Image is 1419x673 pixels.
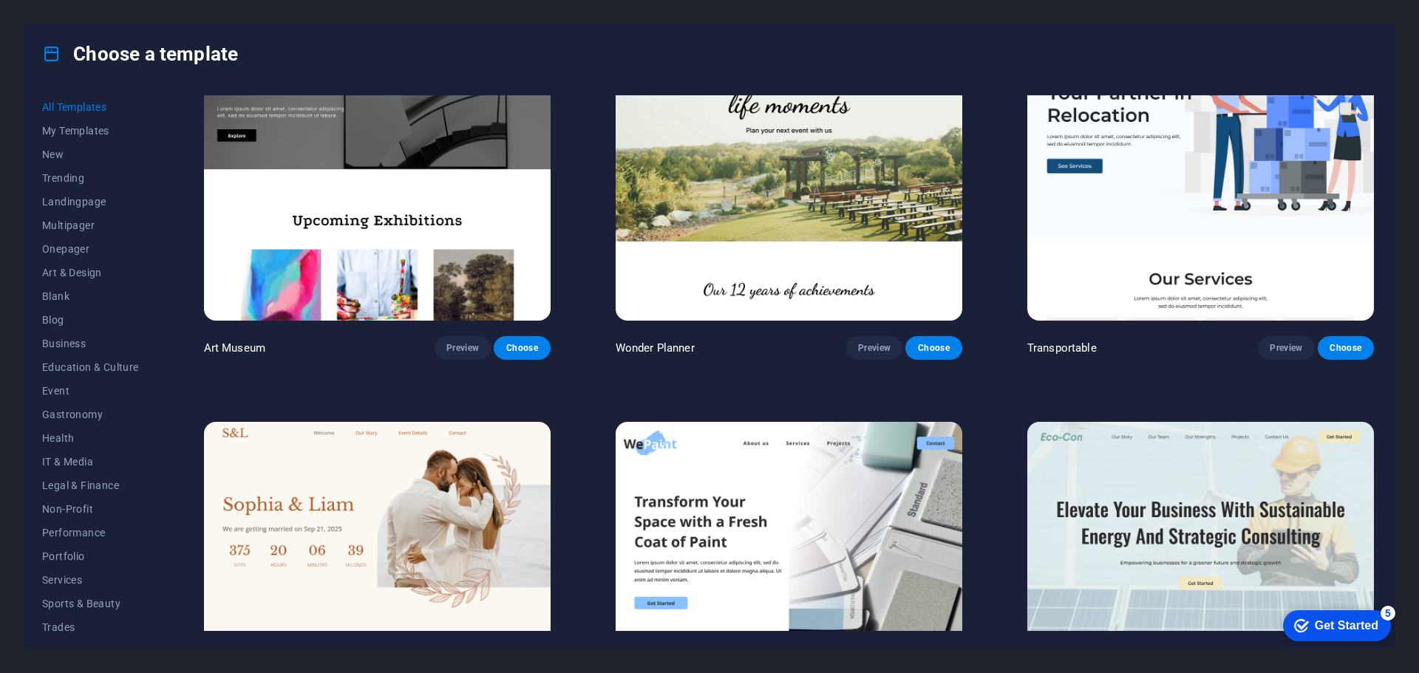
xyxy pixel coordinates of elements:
span: Preview [1270,342,1302,354]
p: Art Museum [204,341,265,355]
p: Wonder Planner [616,341,695,355]
button: Preview [846,336,902,360]
button: Trending [42,166,139,190]
span: Business [42,338,139,349]
button: Performance [42,521,139,544]
span: Landingpage [42,196,139,208]
button: Portfolio [42,544,139,568]
h4: Choose a template [42,42,238,66]
button: Art & Design [42,261,139,284]
button: Trades [42,615,139,639]
button: Business [42,332,139,355]
span: Services [42,574,139,586]
button: Preview [1258,336,1314,360]
button: Event [42,379,139,403]
button: My Templates [42,119,139,143]
span: Preview [858,342,891,354]
span: Legal & Finance [42,479,139,491]
button: Landingpage [42,190,139,213]
span: My Templates [42,125,139,137]
button: Choose [494,336,550,360]
span: Trades [42,621,139,633]
div: Get Started 5 items remaining, 0% complete [12,7,120,38]
button: Choose [1318,336,1374,360]
span: Trending [42,172,139,184]
span: Choose [1330,342,1362,354]
span: Blog [42,314,139,326]
span: IT & Media [42,456,139,468]
button: Services [42,568,139,592]
span: Health [42,432,139,444]
div: 5 [109,3,124,18]
img: Art Museum [204,1,551,321]
span: Portfolio [42,550,139,562]
span: Non-Profit [42,503,139,515]
span: Multipager [42,219,139,231]
p: Transportable [1027,341,1097,355]
div: Get Started [44,16,107,30]
button: Onepager [42,237,139,261]
span: Performance [42,527,139,539]
span: Education & Culture [42,361,139,373]
span: New [42,148,139,160]
button: Multipager [42,213,139,237]
button: IT & Media [42,450,139,474]
button: Blog [42,308,139,332]
span: Choose [506,342,538,354]
span: Event [42,385,139,397]
span: Preview [446,342,479,354]
button: Blank [42,284,139,308]
span: Choose [917,342,950,354]
span: Art & Design [42,267,139,279]
button: Gastronomy [42,403,139,426]
span: All Templates [42,101,139,113]
button: Sports & Beauty [42,592,139,615]
button: Legal & Finance [42,474,139,497]
span: Onepager [42,243,139,255]
button: Choose [905,336,962,360]
button: Health [42,426,139,450]
span: Gastronomy [42,409,139,420]
button: New [42,143,139,166]
img: Transportable [1027,1,1374,321]
span: Sports & Beauty [42,598,139,609]
button: All Templates [42,95,139,119]
span: Blank [42,290,139,302]
img: Wonder Planner [616,1,962,321]
button: Non-Profit [42,497,139,521]
button: Preview [435,336,491,360]
button: Education & Culture [42,355,139,379]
